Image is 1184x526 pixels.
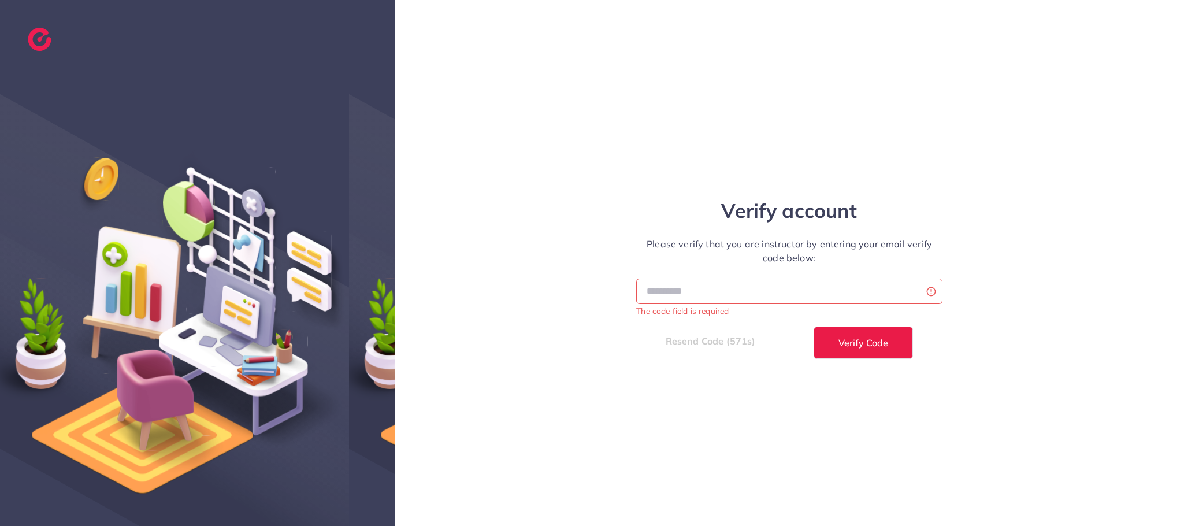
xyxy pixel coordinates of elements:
img: logo [28,28,51,51]
button: Verify Code [814,327,913,359]
small: The code field is required [636,306,729,316]
span: Verify Code [838,338,888,347]
p: Please verify that you are instructor by entering your email verify code below: [636,237,942,265]
h1: Verify account [636,199,942,223]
